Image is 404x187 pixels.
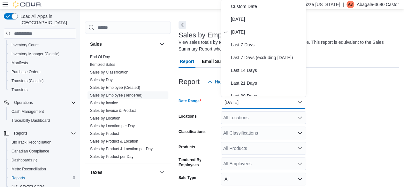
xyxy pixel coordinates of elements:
[9,68,43,76] a: Purchase Orders
[6,147,79,156] button: Canadian Compliance
[11,129,30,137] button: Reports
[179,144,195,150] label: Products
[90,41,157,47] button: Sales
[179,114,197,119] label: Locations
[9,117,52,124] a: Traceabilty Dashboard
[90,169,157,175] button: Taxes
[14,131,27,136] span: Reports
[90,131,119,136] a: Sales by Product
[90,93,142,97] a: Sales by Employee (Tendered)
[179,78,200,86] h3: Report
[90,62,115,67] a: Itemized Sales
[90,108,136,113] a: Sales by Invoice & Product
[9,117,76,124] span: Traceabilty Dashboard
[9,86,76,94] span: Transfers
[9,50,76,58] span: Inventory Manager (Classic)
[14,100,33,105] span: Operations
[90,93,142,98] span: Sales by Employee (Tendered)
[9,77,76,85] span: Transfers (Classic)
[11,99,76,106] span: Operations
[179,129,206,134] label: Classifications
[9,59,76,67] span: Manifests
[90,100,118,105] span: Sales by Invoice
[11,140,51,145] span: BioTrack Reconciliation
[215,79,248,85] span: Hide Parameters
[90,146,153,152] span: Sales by Product & Location per Day
[9,108,46,115] a: Cash Management
[90,55,110,59] a: End Of Day
[179,98,201,104] label: Date Range
[6,58,79,67] button: Manifests
[180,55,194,68] span: Report
[6,156,79,165] a: Dashboards
[297,115,302,120] button: Open list of options
[11,43,39,48] span: Inventory Count
[6,76,79,85] button: Transfers (Classic)
[11,51,59,57] span: Inventory Manager (Classic)
[90,70,128,75] span: Sales by Classification
[221,173,306,185] button: All
[348,1,353,8] span: A3
[11,99,35,106] button: Operations
[231,28,304,36] span: [DATE]
[90,154,133,159] span: Sales by Product per Day
[231,92,304,100] span: Last 30 Days
[297,146,302,151] button: Open list of options
[231,79,304,87] span: Last 21 Days
[90,123,135,129] span: Sales by Location per Day
[90,169,103,175] h3: Taxes
[9,174,76,182] span: Reports
[179,21,186,29] button: Next
[90,139,138,144] span: Sales by Product & Location
[90,101,118,105] a: Sales by Invoice
[90,147,153,151] a: Sales by Product & Location per Day
[9,59,30,67] a: Manifests
[9,41,76,49] span: Inventory Count
[11,158,37,163] span: Dashboards
[9,165,76,173] span: Metrc Reconciliation
[9,156,76,164] span: Dashboards
[6,67,79,76] button: Purchase Orders
[158,168,166,176] button: Taxes
[11,129,76,137] span: Reports
[90,70,128,74] a: Sales by Classification
[1,129,79,138] button: Reports
[9,156,40,164] a: Dashboards
[90,116,120,121] a: Sales by Location
[18,13,76,26] span: Load All Apps in [GEOGRAPHIC_DATA]
[6,165,79,174] button: Metrc Reconciliation
[179,39,396,52] div: View sales totals by tendered employee for a specified date range. This report is equivalent to t...
[90,41,102,47] h3: Sales
[293,1,340,8] p: Schwazze [US_STATE]
[11,87,27,92] span: Transfers
[9,138,54,146] a: BioTrack Reconciliation
[9,108,76,115] span: Cash Management
[90,85,140,90] a: Sales by Employee (Created)
[11,78,43,83] span: Transfers (Classic)
[6,174,79,183] button: Reports
[9,86,30,94] a: Transfers
[205,75,251,88] button: Hide Parameters
[11,69,41,74] span: Purchase Orders
[9,147,76,155] span: Canadian Compliance
[158,40,166,48] button: Sales
[11,118,50,123] span: Traceabilty Dashboard
[231,15,304,23] span: [DATE]
[9,138,76,146] span: BioTrack Reconciliation
[11,167,46,172] span: Metrc Reconciliation
[9,50,62,58] a: Inventory Manager (Classic)
[9,77,46,85] a: Transfers (Classic)
[6,107,79,116] button: Cash Management
[9,165,49,173] a: Metrc Reconciliation
[179,175,196,180] label: Sale Type
[9,174,27,182] a: Reports
[6,138,79,147] button: BioTrack Reconciliation
[179,157,218,168] label: Tendered By Employees
[231,41,304,49] span: Last 7 Days
[357,1,399,8] p: Abagale-3690 Castor
[90,78,113,82] a: Sales by Day
[202,55,242,68] span: Email Subscription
